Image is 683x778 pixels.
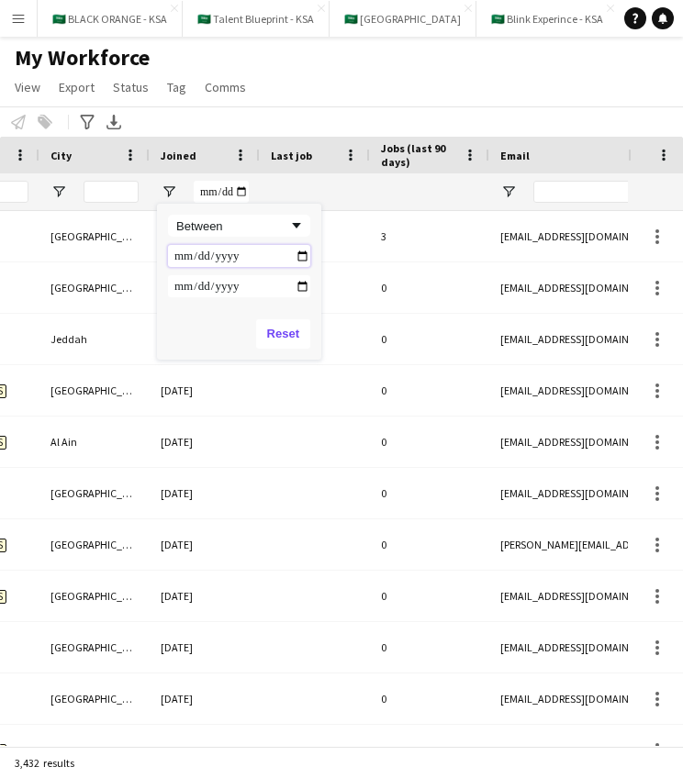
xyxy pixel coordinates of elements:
div: [GEOGRAPHIC_DATA] [39,262,150,313]
div: [GEOGRAPHIC_DATA] [39,622,150,672]
a: View [7,75,48,99]
input: Filter Value [168,245,310,267]
button: Open Filter Menu [161,183,177,200]
button: 🇸🇦 Talent Blueprint - KSA [183,1,330,37]
div: Between [176,219,288,233]
div: [DATE] [150,673,260,724]
div: [DATE] [150,519,260,570]
span: My Workforce [15,44,150,72]
button: 🇸🇦 [GEOGRAPHIC_DATA] [330,1,476,37]
input: Filter Value [168,275,310,297]
div: [GEOGRAPHIC_DATA] [39,673,150,724]
div: 0 [370,673,489,724]
div: [DATE] [150,211,260,261]
div: 0 [370,519,489,570]
div: [DATE] [150,314,260,364]
button: 🇸🇦 BLACK ORANGE - KSA [38,1,183,37]
div: [DATE] [150,365,260,416]
div: 0 [370,725,489,775]
div: 0 [370,571,489,621]
div: [DATE] [150,571,260,621]
div: [DATE] [150,622,260,672]
div: [GEOGRAPHIC_DATA] [39,468,150,518]
div: [GEOGRAPHIC_DATA] [39,365,150,416]
span: Tag [167,79,186,95]
span: View [15,79,40,95]
div: Al Ain [39,725,150,775]
div: 0 [370,262,489,313]
div: Filtering operator [168,215,310,237]
div: [DATE] [150,468,260,518]
div: 0 [370,622,489,672]
button: 🇸🇦 Blink Experince - KSA [476,1,619,37]
div: Jeddah [39,314,150,364]
span: City [50,149,72,162]
span: Export [59,79,95,95]
a: Export [51,75,102,99]
div: 3 [370,211,489,261]
div: 0 [370,365,489,416]
div: 0 [370,417,489,467]
button: Open Filter Menu [50,183,67,200]
a: Tag [160,75,194,99]
button: Reset [256,319,310,349]
div: [DATE] [150,417,260,467]
input: City Filter Input [84,181,139,203]
span: Jobs (last 90 days) [381,141,456,169]
div: [GEOGRAPHIC_DATA] [39,571,150,621]
span: Status [113,79,149,95]
div: Column Filter [157,204,321,360]
a: Status [106,75,156,99]
div: [DATE] [150,725,260,775]
span: Last job [271,149,312,162]
div: [GEOGRAPHIC_DATA] [39,211,150,261]
button: Open Filter Menu [500,183,517,200]
div: [DATE] [150,262,260,313]
input: Joined Filter Input [194,181,249,203]
a: Comms [197,75,253,99]
span: Email [500,149,530,162]
app-action-btn: Export XLSX [103,111,125,133]
div: [GEOGRAPHIC_DATA] [39,519,150,570]
app-action-btn: Advanced filters [76,111,98,133]
div: 0 [370,314,489,364]
span: Joined [161,149,196,162]
div: Al Ain [39,417,150,467]
span: Comms [205,79,246,95]
div: 0 [370,468,489,518]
